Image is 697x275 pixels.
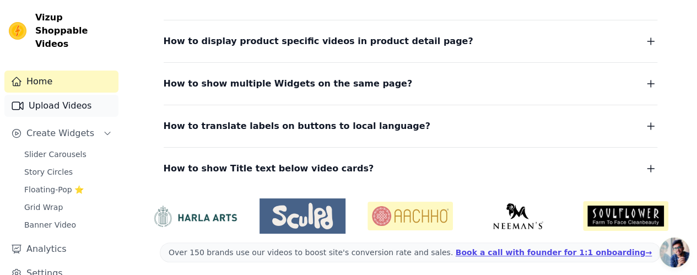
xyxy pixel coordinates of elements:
span: Story Circles [24,166,73,177]
img: Soulflower [583,201,668,231]
a: Slider Carousels [18,147,118,162]
a: Upload Videos [4,95,118,117]
a: Analytics [4,238,118,260]
a: Banner Video [18,217,118,233]
img: HarlaArts [152,205,237,228]
a: Story Circles [18,164,118,180]
img: Vizup [9,22,26,40]
button: How to display product specific videos in product detail page? [164,34,657,49]
button: How to translate labels on buttons to local language? [164,118,657,134]
span: Slider Carousels [24,149,87,160]
span: How to show multiple Widgets on the same page? [164,76,413,91]
button: How to show Title text below video cards? [164,161,657,176]
a: Grid Wrap [18,199,118,215]
img: Aachho [368,202,453,230]
button: Create Widgets [4,122,118,144]
a: Floating-Pop ⭐ [18,182,118,197]
span: How to translate labels on buttons to local language? [164,118,430,134]
img: Sculpd US [260,203,345,229]
a: Home [4,71,118,93]
span: How to display product specific videos in product detail page? [164,34,473,49]
span: Vizup Shoppable Videos [35,11,114,51]
a: Book a call with founder for 1:1 onboarding [456,248,652,257]
span: Grid Wrap [24,202,63,213]
button: How to show multiple Widgets on the same page? [164,76,657,91]
span: How to show Title text below video cards? [164,161,374,176]
span: Banner Video [24,219,76,230]
img: Neeman's [475,203,560,229]
span: Floating-Pop ⭐ [24,184,84,195]
span: Create Widgets [26,127,94,140]
div: Open chat [660,238,689,267]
